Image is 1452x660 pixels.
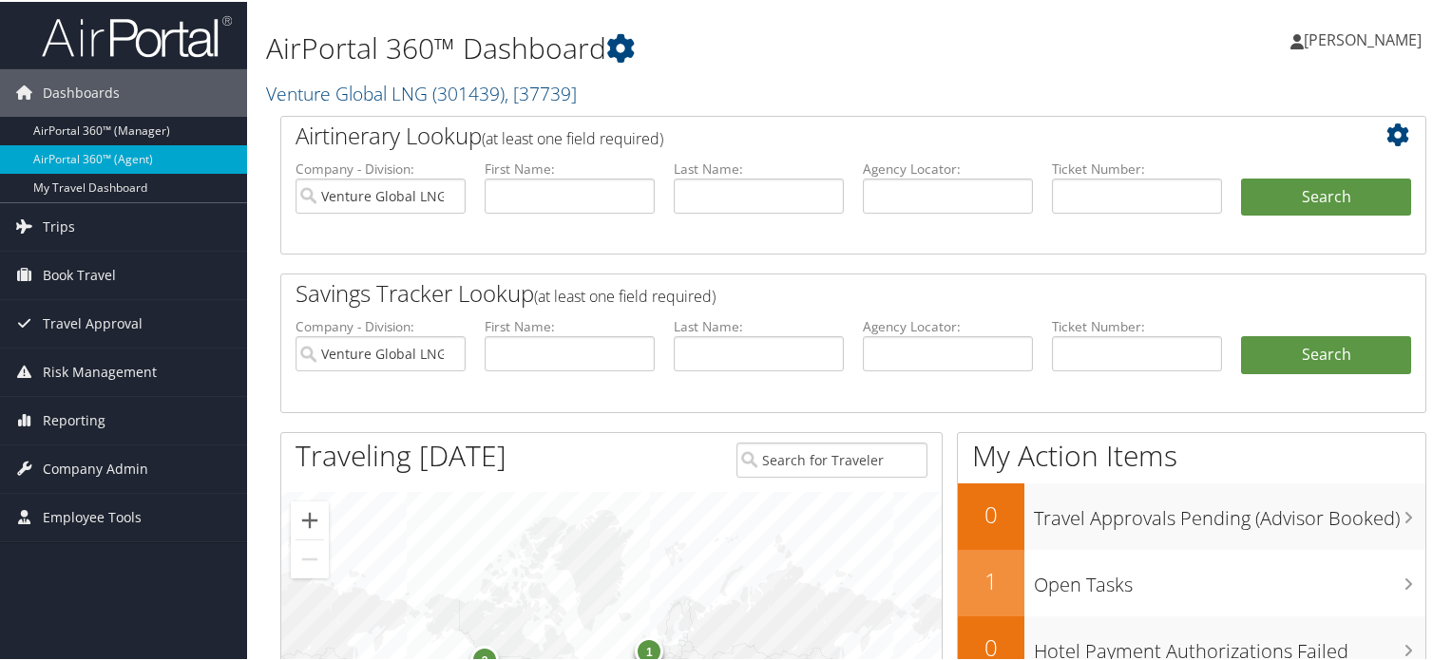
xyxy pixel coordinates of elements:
[296,158,466,177] label: Company - Division:
[958,497,1024,529] h2: 0
[43,201,75,249] span: Trips
[1034,494,1425,530] h3: Travel Approvals Pending (Advisor Booked)
[958,548,1425,614] a: 1Open Tasks
[1034,560,1425,596] h3: Open Tasks
[43,395,105,443] span: Reporting
[296,334,466,369] input: search accounts
[266,79,577,104] a: Venture Global LNG
[534,284,716,305] span: (at least one field required)
[736,441,928,476] input: Search for Traveler
[1241,177,1411,215] button: Search
[43,443,148,491] span: Company Admin
[482,126,663,147] span: (at least one field required)
[1052,315,1222,334] label: Ticket Number:
[485,158,655,177] label: First Name:
[43,250,116,297] span: Book Travel
[291,500,329,537] button: Zoom in
[291,538,329,576] button: Zoom out
[43,347,157,394] span: Risk Management
[43,492,142,539] span: Employee Tools
[296,118,1316,150] h2: Airtinerary Lookup
[296,275,1316,308] h2: Savings Tracker Lookup
[863,315,1033,334] label: Agency Locator:
[43,67,120,115] span: Dashboards
[296,434,506,474] h1: Traveling [DATE]
[266,27,1049,66] h1: AirPortal 360™ Dashboard
[1290,9,1441,66] a: [PERSON_NAME]
[958,434,1425,474] h1: My Action Items
[958,481,1425,548] a: 0Travel Approvals Pending (Advisor Booked)
[43,298,143,346] span: Travel Approval
[1241,334,1411,372] a: Search
[485,315,655,334] label: First Name:
[42,12,232,57] img: airportal-logo.png
[432,79,505,104] span: ( 301439 )
[863,158,1033,177] label: Agency Locator:
[958,563,1024,595] h2: 1
[505,79,577,104] span: , [ 37739 ]
[674,158,844,177] label: Last Name:
[1052,158,1222,177] label: Ticket Number:
[296,315,466,334] label: Company - Division:
[1304,28,1422,48] span: [PERSON_NAME]
[674,315,844,334] label: Last Name:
